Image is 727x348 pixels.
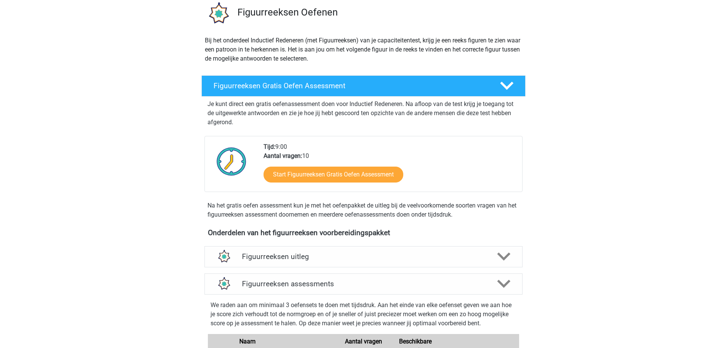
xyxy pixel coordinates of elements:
[201,273,526,295] a: assessments Figuurreeksen assessments
[237,6,520,18] h3: Figuurreeksen Oefenen
[214,274,233,293] img: figuurreeksen assessments
[258,142,522,192] div: 9:00 10
[208,228,519,237] h4: Onderdelen van het figuurreeksen voorbereidingspakket
[214,81,488,90] h4: Figuurreeksen Gratis Oefen Assessment
[242,279,485,288] h4: Figuurreeksen assessments
[264,143,275,150] b: Tijd:
[198,75,529,97] a: Figuurreeksen Gratis Oefen Assessment
[211,301,516,328] p: We raden aan om minimaal 3 oefensets te doen met tijdsdruk. Aan het einde van elke oefenset geven...
[205,36,522,63] p: Bij het onderdeel Inductief Redeneren (met Figuurreeksen) van je capaciteitentest, krijg je een r...
[204,201,523,219] div: Na het gratis oefen assessment kun je met het oefenpakket de uitleg bij de veelvoorkomende soorte...
[242,252,485,261] h4: Figuurreeksen uitleg
[264,152,302,159] b: Aantal vragen:
[214,247,233,266] img: figuurreeksen uitleg
[212,142,251,180] img: Klok
[201,246,526,267] a: uitleg Figuurreeksen uitleg
[264,167,403,183] a: Start Figuurreeksen Gratis Oefen Assessment
[207,100,520,127] p: Je kunt direct een gratis oefenassessment doen voor Inductief Redeneren. Na afloop van de test kr...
